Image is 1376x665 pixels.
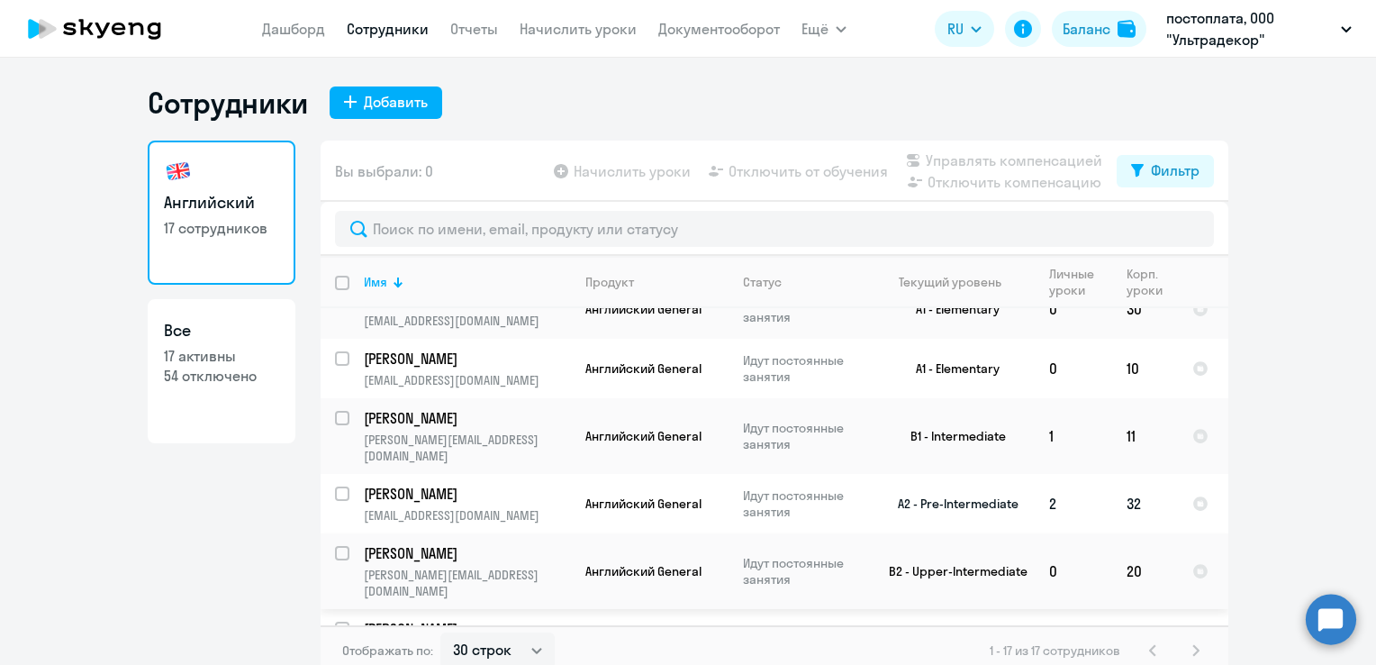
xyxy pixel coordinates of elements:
[899,274,1001,290] div: Текущий уровень
[1127,266,1163,298] div: Корп. уроки
[364,274,387,290] div: Имя
[867,279,1035,339] td: A1 - Elementary
[1035,339,1112,398] td: 0
[990,642,1120,659] span: 1 - 17 из 17 сотрудников
[364,408,567,428] p: [PERSON_NAME]
[1035,474,1112,533] td: 2
[364,484,567,504] p: [PERSON_NAME]
[743,352,866,385] p: Идут постоянные занятия
[364,349,570,369] a: [PERSON_NAME]
[164,346,279,366] p: 17 активны
[364,567,570,599] p: [PERSON_NAME][EMAIL_ADDRESS][DOMAIN_NAME]
[148,85,308,121] h1: Сотрудники
[164,218,279,238] p: 17 сотрудников
[743,274,866,290] div: Статус
[867,474,1035,533] td: A2 - Pre-Intermediate
[947,18,964,40] span: RU
[148,299,295,443] a: Все17 активны54 отключено
[450,20,498,38] a: Отчеты
[1118,20,1136,38] img: balance
[148,141,295,285] a: Английский17 сотрудников
[585,274,634,290] div: Продукт
[164,366,279,386] p: 54 отключено
[347,20,429,38] a: Сотрудники
[1112,533,1178,609] td: 20
[364,313,570,329] p: [EMAIL_ADDRESS][DOMAIN_NAME]
[1035,279,1112,339] td: 0
[585,563,702,579] span: Английский General
[1166,7,1334,50] p: постоплата, ООО "Ультрадекор"
[867,533,1035,609] td: B2 - Upper-Intermediate
[585,496,702,512] span: Английский General
[364,543,570,563] a: [PERSON_NAME]
[364,91,428,113] div: Добавить
[1035,398,1112,474] td: 1
[1157,7,1361,50] button: постоплата, ООО "Ультрадекор"
[1035,533,1112,609] td: 0
[364,274,570,290] div: Имя
[1112,339,1178,398] td: 10
[164,191,279,214] h3: Английский
[585,301,702,317] span: Английский General
[1049,266,1095,298] div: Личные уроки
[801,18,828,40] span: Ещё
[935,11,994,47] button: RU
[1049,266,1111,298] div: Личные уроки
[364,619,567,639] p: [PERSON_NAME]
[364,507,570,524] p: [EMAIL_ADDRESS][DOMAIN_NAME]
[743,487,866,520] p: Идут постоянные занятия
[585,360,702,377] span: Английский General
[364,619,570,639] a: [PERSON_NAME]
[1127,266,1177,298] div: Корп. уроки
[743,293,866,325] p: Идут постоянные занятия
[801,11,846,47] button: Ещё
[1112,398,1178,474] td: 11
[658,20,780,38] a: Документооборот
[1112,279,1178,339] td: 30
[743,274,782,290] div: Статус
[520,20,637,38] a: Начислить уроки
[585,428,702,444] span: Английский General
[335,211,1214,247] input: Поиск по имени, email, продукту или статусу
[330,87,442,119] button: Добавить
[867,339,1035,398] td: A1 - Elementary
[585,274,728,290] div: Продукт
[364,543,567,563] p: [PERSON_NAME]
[364,408,570,428] a: [PERSON_NAME]
[743,555,866,588] p: Идут постоянные занятия
[1151,159,1199,181] div: Фильтр
[1052,11,1146,47] button: Балансbalance
[335,160,433,182] span: Вы выбрали: 0
[364,349,567,369] p: [PERSON_NAME]
[262,20,325,38] a: Дашборд
[1063,18,1110,40] div: Баланс
[1117,155,1214,187] button: Фильтр
[342,642,433,659] span: Отображать по:
[743,420,866,452] p: Идут постоянные занятия
[164,157,193,186] img: english
[164,319,279,342] h3: Все
[364,432,570,464] p: [PERSON_NAME][EMAIL_ADDRESS][DOMAIN_NAME]
[364,484,570,504] a: [PERSON_NAME]
[867,398,1035,474] td: B1 - Intermediate
[882,274,1034,290] div: Текущий уровень
[364,372,570,388] p: [EMAIL_ADDRESS][DOMAIN_NAME]
[1112,474,1178,533] td: 32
